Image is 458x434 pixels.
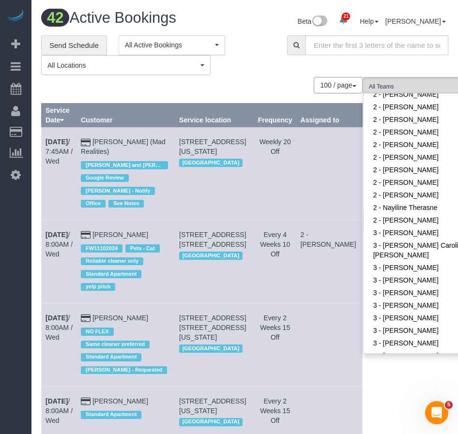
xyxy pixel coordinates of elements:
[46,138,68,146] b: [DATE]
[81,398,91,405] i: Credit Card Payment
[77,220,175,303] td: Customer
[179,156,250,169] div: Location
[385,17,446,25] a: [PERSON_NAME]
[179,314,246,341] span: [STREET_ADDRESS] [STREET_ADDRESS][US_STATE]
[81,139,91,146] i: Credit Card Payment
[81,138,166,155] a: [PERSON_NAME] (Mad Realities)
[296,303,362,387] td: Assigned to
[42,127,77,220] td: Schedule date
[47,60,198,70] span: All Locations
[81,315,91,322] i: Credit Card Payment
[41,55,211,75] button: All Locations
[46,138,73,165] a: [DATE]/ 7:45AM / Wed
[92,231,148,239] a: [PERSON_NAME]
[42,220,77,303] td: Schedule date
[179,231,246,248] span: [STREET_ADDRESS] [STREET_ADDRESS]
[179,138,246,155] span: [STREET_ADDRESS][US_STATE]
[314,77,362,93] nav: Pagination navigation
[445,401,453,409] span: 5
[46,314,68,322] b: [DATE]
[46,231,73,258] a: [DATE]/ 8:00AM / Wed
[41,35,107,56] a: Send Schedule
[108,200,144,208] span: See Notes
[42,303,77,387] td: Schedule date
[81,257,143,265] span: Reliable cleaner only
[125,40,213,50] span: All Active Bookings
[92,314,148,322] a: [PERSON_NAME]
[296,104,362,127] th: Assigned to
[46,314,73,341] a: [DATE]/ 8:00AM / Wed
[179,418,243,426] span: [GEOGRAPHIC_DATA]
[298,17,328,25] a: Beta
[179,397,246,415] span: [STREET_ADDRESS][US_STATE]
[81,244,122,252] span: FW11102024
[175,220,254,303] td: Service location
[254,127,296,220] td: Frequency
[175,127,254,220] td: Service location
[81,200,106,208] span: Office
[81,353,141,361] span: Standard Apartment
[6,10,25,23] img: Automaid Logo
[342,13,350,20] span: 21
[81,270,141,278] span: Standard Apartment
[175,303,254,387] td: Service location
[179,342,250,355] div: Location
[311,15,327,28] img: New interface
[42,104,77,127] th: Service Date
[305,35,448,55] input: Enter the first 3 letters of the name to search
[425,401,448,424] iframe: Intercom live chat
[334,10,353,31] a: 21
[81,341,150,348] span: Same cleaner preferred
[296,127,362,220] td: Assigned to
[179,252,243,259] span: [GEOGRAPHIC_DATA]
[179,159,243,166] span: [GEOGRAPHIC_DATA]
[46,397,68,405] b: [DATE]
[254,303,296,387] td: Frequency
[46,231,68,239] b: [DATE]
[41,9,69,27] span: 42
[81,283,115,291] span: yelp pitch
[119,35,225,55] button: All Active Bookings
[125,244,160,252] span: Pets - Cat
[81,366,167,374] span: [PERSON_NAME] - Requested
[41,10,202,26] h1: Active Bookings
[175,104,254,127] th: Service location
[77,104,175,127] th: Customer
[81,411,141,419] span: Standard Apartment
[254,220,296,303] td: Frequency
[81,187,155,195] span: [PERSON_NAME] - Notify
[46,397,73,424] a: [DATE]/ 8:00AM / Wed
[81,174,129,182] span: Google Review
[77,303,175,387] td: Customer
[179,344,243,352] span: [GEOGRAPHIC_DATA]
[77,127,175,220] td: Customer
[81,232,91,239] i: Credit Card Payment
[360,17,379,25] a: Help
[179,416,250,428] div: Location
[179,249,250,262] div: Location
[81,328,114,335] span: NO FLEX
[81,161,168,169] span: [PERSON_NAME] and [PERSON_NAME] Preferred
[314,77,362,93] button: 100 / page
[92,397,148,405] a: [PERSON_NAME]
[296,220,362,303] td: Assigned to
[254,104,296,127] th: Frequency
